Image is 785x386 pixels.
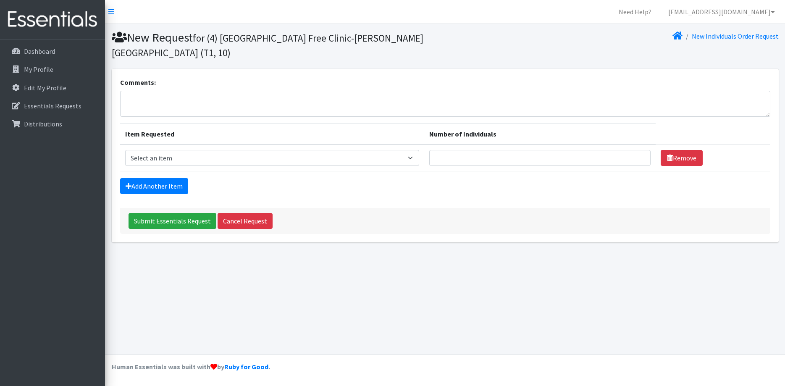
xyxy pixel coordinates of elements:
[112,30,442,59] h1: New Request
[692,32,779,40] a: New Individuals Order Request
[120,178,188,194] a: Add Another Item
[3,97,102,114] a: Essentials Requests
[224,362,268,371] a: Ruby for Good
[3,116,102,132] a: Distributions
[24,120,62,128] p: Distributions
[661,150,703,166] a: Remove
[3,43,102,60] a: Dashboard
[662,3,782,20] a: [EMAIL_ADDRESS][DOMAIN_NAME]
[112,32,423,59] small: for (4) [GEOGRAPHIC_DATA] Free Clinic-[PERSON_NAME][GEOGRAPHIC_DATA] (T1, 10)
[112,362,270,371] strong: Human Essentials was built with by .
[218,213,273,229] a: Cancel Request
[24,102,81,110] p: Essentials Requests
[24,47,55,55] p: Dashboard
[24,65,53,74] p: My Profile
[424,124,656,145] th: Number of Individuals
[612,3,658,20] a: Need Help?
[120,77,156,87] label: Comments:
[3,5,102,34] img: HumanEssentials
[24,84,66,92] p: Edit My Profile
[120,124,425,145] th: Item Requested
[3,79,102,96] a: Edit My Profile
[3,61,102,78] a: My Profile
[129,213,216,229] input: Submit Essentials Request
